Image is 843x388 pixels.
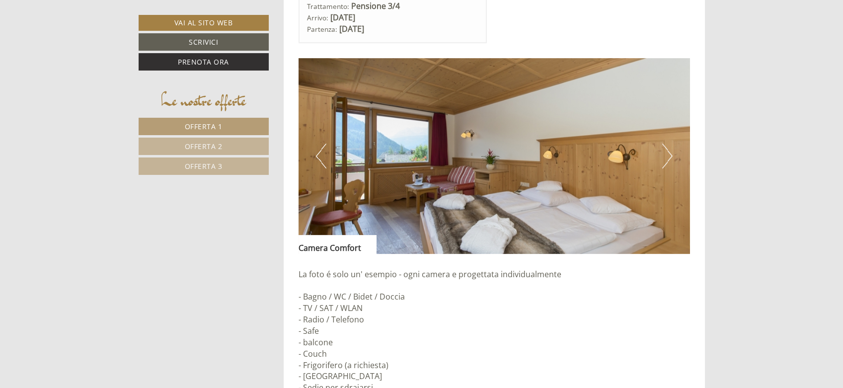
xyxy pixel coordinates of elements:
[316,144,326,168] button: Previous
[342,262,392,279] button: Invia
[307,13,328,22] small: Arrivo:
[299,58,690,254] img: image
[662,144,673,168] button: Next
[173,7,219,24] div: martedì
[139,88,269,113] div: Le nostre offerte
[351,0,400,11] b: Pensione 3/4
[7,27,164,57] div: Buon giorno, come possiamo aiutarla?
[185,161,223,171] span: Offerta 3
[307,24,337,34] small: Partenza:
[339,23,364,34] b: [DATE]
[139,15,269,31] a: Vai al sito web
[139,33,269,51] a: Scrivici
[307,1,349,11] small: Trattamento:
[330,12,355,23] b: [DATE]
[15,48,159,55] small: 22:37
[299,235,376,254] div: Camera Comfort
[185,122,223,131] span: Offerta 1
[185,142,223,151] span: Offerta 2
[15,29,159,37] div: [GEOGRAPHIC_DATA]
[139,53,269,71] a: Prenota ora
